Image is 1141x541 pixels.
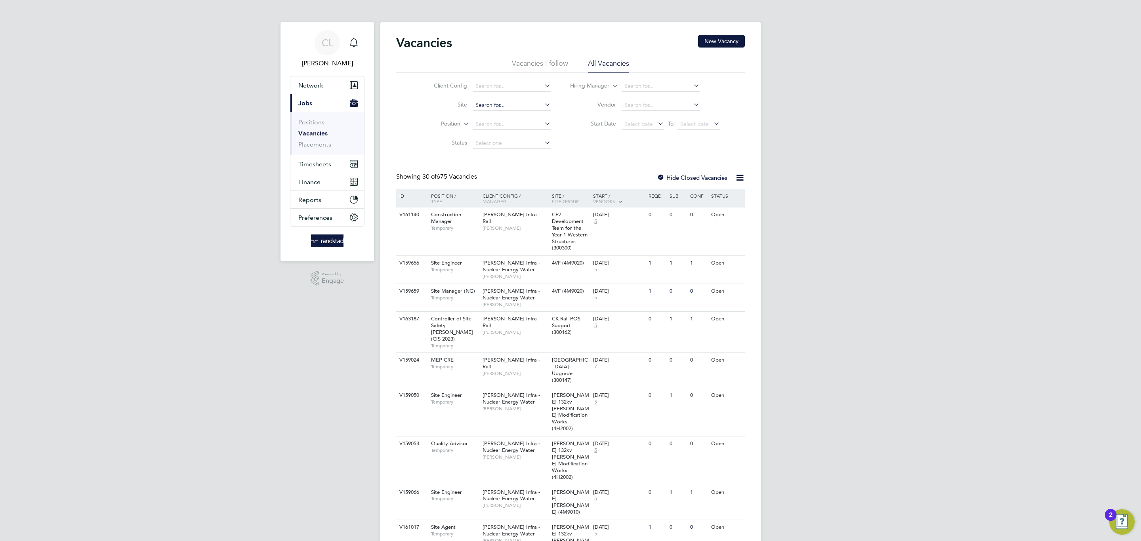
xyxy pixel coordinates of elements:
[570,120,616,127] label: Start Date
[290,234,364,247] a: Go to home page
[431,288,475,294] span: Site Manager (NG)
[688,520,709,535] div: 0
[657,174,727,181] label: Hide Closed Vacancies
[1109,509,1135,535] button: Open Resource Center, 2 new notifications
[290,173,364,190] button: Finance
[668,208,688,222] div: 0
[298,118,324,126] a: Positions
[397,388,425,403] div: V159050
[431,225,479,231] span: Temporary
[431,198,442,204] span: Type
[709,388,744,403] div: Open
[647,189,667,202] div: Reqd
[593,364,598,370] span: 7
[483,259,540,273] span: [PERSON_NAME] Infra - Nuclear Energy Water
[290,209,364,226] button: Preferences
[290,76,364,94] button: Network
[552,259,584,266] span: 4VF (4M9020)
[311,271,344,286] a: Powered byEngage
[622,81,700,92] input: Search for...
[552,288,584,294] span: 4VF (4M9020)
[698,35,745,48] button: New Vacancy
[668,388,688,403] div: 1
[431,489,462,495] span: Site Engineer
[668,436,688,451] div: 0
[709,485,744,500] div: Open
[709,353,744,368] div: Open
[290,30,364,68] a: CL[PERSON_NAME]
[570,101,616,108] label: Vendor
[422,101,467,108] label: Site
[422,173,437,181] span: 30 of
[290,59,364,68] span: Charlotte Lockeridge
[666,118,676,129] span: To
[483,454,548,460] span: [PERSON_NAME]
[298,160,331,168] span: Timesheets
[593,495,598,502] span: 5
[593,260,645,267] div: [DATE]
[431,343,479,349] span: Temporary
[431,364,479,370] span: Temporary
[483,370,548,377] span: [PERSON_NAME]
[483,440,540,453] span: [PERSON_NAME] Infra - Nuclear Energy Water
[422,173,477,181] span: 675 Vacancies
[709,208,744,222] div: Open
[483,315,540,329] span: [PERSON_NAME] Infra - Rail
[647,388,667,403] div: 0
[396,35,452,51] h2: Vacancies
[322,38,333,48] span: CL
[422,139,467,146] label: Status
[593,198,615,204] span: Vendors
[593,288,645,295] div: [DATE]
[481,189,550,208] div: Client Config /
[397,189,425,202] div: ID
[431,356,454,363] span: MEP CRE
[483,502,548,509] span: [PERSON_NAME]
[397,436,425,451] div: V159053
[322,278,344,284] span: Engage
[709,284,744,299] div: Open
[431,495,479,502] span: Temporary
[483,198,506,204] span: Manager
[483,392,540,405] span: [PERSON_NAME] Infra - Nuclear Energy Water
[397,312,425,326] div: V163187
[647,436,667,451] div: 0
[431,531,479,537] span: Temporary
[668,520,688,535] div: 0
[688,284,709,299] div: 0
[483,329,548,335] span: [PERSON_NAME]
[709,256,744,270] div: Open
[593,489,645,496] div: [DATE]
[422,82,467,89] label: Client Config
[483,225,548,231] span: [PERSON_NAME]
[709,520,744,535] div: Open
[483,211,540,225] span: [PERSON_NAME] Infra - Rail
[668,312,688,326] div: 1
[483,273,548,280] span: [PERSON_NAME]
[397,353,425,368] div: V159024
[483,356,540,370] span: [PERSON_NAME] Infra - Rail
[322,271,344,278] span: Powered by
[483,288,540,301] span: [PERSON_NAME] Infra - Nuclear Energy Water
[280,22,374,261] nav: Main navigation
[552,211,588,251] span: CP7 Development Team for the Year 1 Western Structures (300300)
[668,485,688,500] div: 1
[431,524,456,530] span: Site Agent
[473,138,551,149] input: Select one
[593,531,598,537] span: 5
[431,259,462,266] span: Site Engineer
[688,485,709,500] div: 1
[397,520,425,535] div: V161017
[688,256,709,270] div: 1
[397,485,425,500] div: V159066
[483,524,540,537] span: [PERSON_NAME] Infra - Nuclear Energy Water
[593,322,598,329] span: 5
[431,447,479,453] span: Temporary
[483,301,548,308] span: [PERSON_NAME]
[290,94,364,112] button: Jobs
[397,284,425,299] div: V159659
[431,295,479,301] span: Temporary
[593,316,645,322] div: [DATE]
[647,485,667,500] div: 0
[298,214,332,221] span: Preferences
